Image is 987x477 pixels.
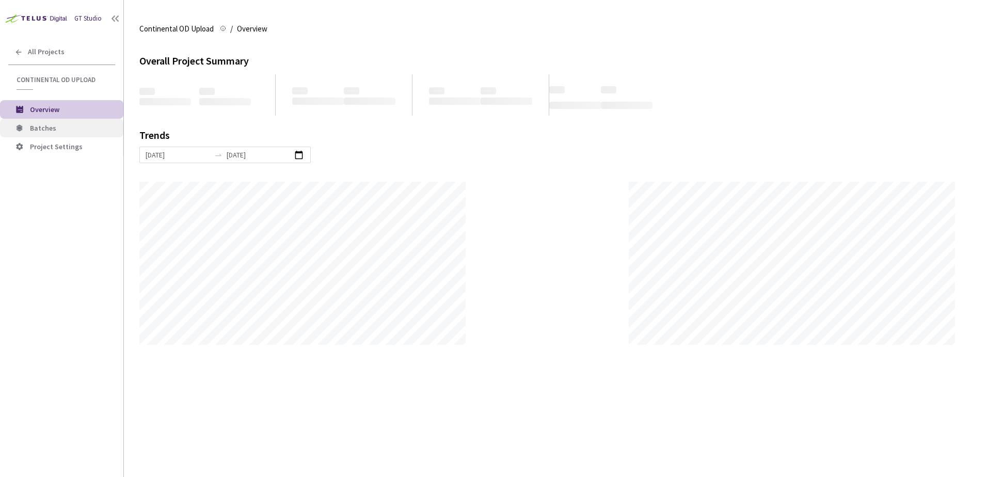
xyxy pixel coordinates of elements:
[139,88,155,95] span: ‌
[74,14,102,24] div: GT Studio
[28,47,65,56] span: All Projects
[429,87,444,94] span: ‌
[139,98,191,105] span: ‌
[237,23,267,35] span: Overview
[344,87,359,94] span: ‌
[30,123,56,133] span: Batches
[30,105,59,114] span: Overview
[481,98,532,105] span: ‌
[139,23,214,35] span: Continental OD Upload
[344,98,395,105] span: ‌
[214,151,222,159] span: swap-right
[601,102,652,109] span: ‌
[199,98,251,105] span: ‌
[199,88,215,95] span: ‌
[230,23,233,35] li: /
[549,86,565,93] span: ‌
[292,98,344,105] span: ‌
[30,142,83,151] span: Project Settings
[601,86,616,93] span: ‌
[481,87,496,94] span: ‌
[139,54,972,69] div: Overall Project Summary
[214,151,222,159] span: to
[292,87,308,94] span: ‌
[17,75,109,84] span: Continental OD Upload
[146,149,210,161] input: Start date
[549,102,601,109] span: ‌
[139,130,957,147] div: Trends
[429,98,481,105] span: ‌
[227,149,291,161] input: End date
